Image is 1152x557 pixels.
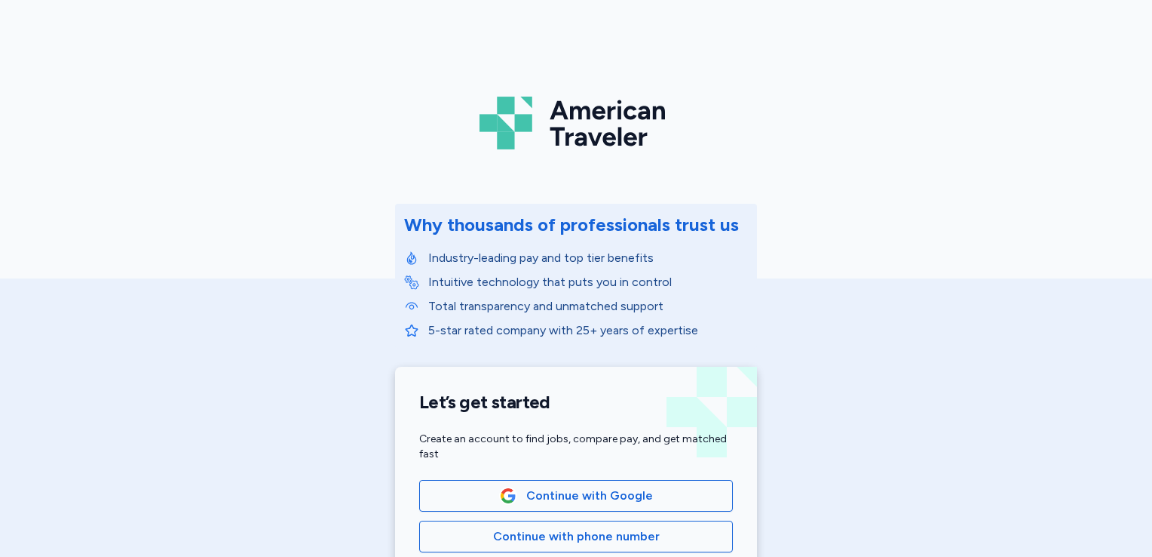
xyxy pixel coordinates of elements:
img: Logo [479,91,673,155]
button: Continue with phone number [419,521,733,552]
p: Industry-leading pay and top tier benefits [428,249,748,267]
p: Intuitive technology that puts you in control [428,273,748,291]
div: Create an account to find jobs, compare pay, and get matched fast [419,432,733,462]
h1: Let’s get started [419,391,733,414]
div: Why thousands of professionals trust us [404,213,739,237]
p: Total transparency and unmatched support [428,297,748,315]
span: Continue with phone number [493,528,660,546]
p: 5-star rated company with 25+ years of expertise [428,322,748,340]
button: Google LogoContinue with Google [419,480,733,512]
img: Google Logo [500,488,516,504]
span: Continue with Google [526,487,653,505]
